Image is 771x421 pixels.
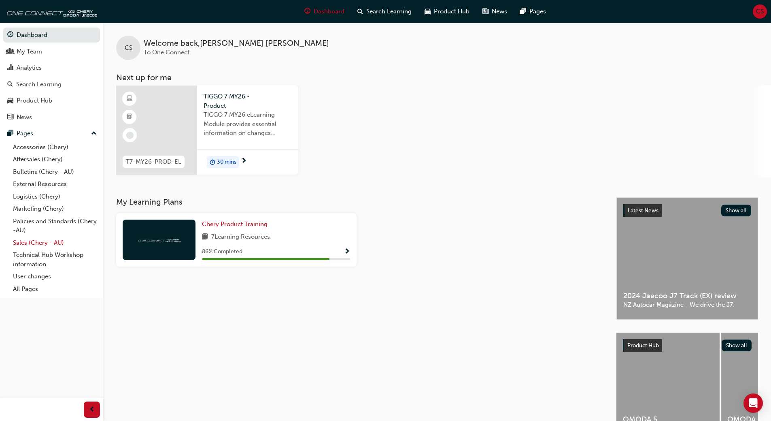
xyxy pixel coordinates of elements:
[476,3,514,20] a: news-iconNews
[3,60,100,75] a: Analytics
[3,126,100,141] button: Pages
[3,28,100,43] a: Dashboard
[7,130,13,137] span: pages-icon
[7,81,13,88] span: search-icon
[753,4,767,19] button: CS
[623,300,751,310] span: NZ Autocar Magazine - We drive the J7.
[344,248,350,256] span: Show Progress
[202,220,268,228] span: Chery Product Training
[10,283,100,295] a: All Pages
[623,339,752,352] a: Product HubShow all
[17,113,32,122] div: News
[10,190,100,203] a: Logistics (Chery)
[211,232,270,242] span: 7 Learning Resources
[202,247,242,256] span: 86 % Completed
[298,3,351,20] a: guage-iconDashboard
[17,63,42,73] div: Analytics
[351,3,418,20] a: search-iconSearch Learning
[7,114,13,121] span: news-icon
[627,342,659,349] span: Product Hub
[217,158,236,167] span: 30 mins
[16,80,62,89] div: Search Learning
[357,6,363,17] span: search-icon
[344,247,350,257] button: Show Progress
[10,215,100,237] a: Policies and Standards (Chery -AU)
[616,197,758,320] a: Latest NewsShow all2024 Jaecoo J7 Track (EX) reviewNZ Autocar Magazine - We drive the J7.
[3,77,100,92] a: Search Learning
[7,48,13,56] span: people-icon
[10,203,100,215] a: Marketing (Chery)
[210,157,215,167] span: duration-icon
[144,49,189,56] span: To One Connect
[127,112,132,122] span: booktick-icon
[425,6,431,17] span: car-icon
[628,207,658,214] span: Latest News
[7,64,13,72] span: chart-icon
[722,340,752,351] button: Show all
[492,7,507,16] span: News
[202,220,271,229] a: Chery Product Training
[756,7,764,16] span: CS
[103,73,771,82] h3: Next up for me
[91,128,97,139] span: up-icon
[623,204,751,217] a: Latest NewsShow all
[434,7,469,16] span: Product Hub
[418,3,476,20] a: car-iconProduct Hub
[314,7,344,16] span: Dashboard
[126,132,134,139] span: learningRecordVerb_NONE-icon
[529,7,546,16] span: Pages
[482,6,489,17] span: news-icon
[17,96,52,105] div: Product Hub
[10,178,100,190] a: External Resources
[10,237,100,249] a: Sales (Chery - AU)
[7,32,13,39] span: guage-icon
[623,291,751,301] span: 2024 Jaecoo J7 Track (EX) review
[721,205,752,216] button: Show all
[126,157,181,167] span: T7-MY26-PROD-EL
[3,93,100,108] a: Product Hub
[7,97,13,105] span: car-icon
[116,197,603,207] h3: My Learning Plans
[10,270,100,283] a: User changes
[144,39,329,48] span: Welcome back , [PERSON_NAME] [PERSON_NAME]
[116,85,298,175] a: T7-MY26-PROD-ELTIGGO 7 MY26 - ProductTIGGO 7 MY26 eLearning Module provides essential information...
[10,166,100,178] a: Bulletins (Chery - AU)
[304,6,310,17] span: guage-icon
[3,26,100,126] button: DashboardMy TeamAnalyticsSearch LearningProduct HubNews
[4,3,97,19] img: oneconnect
[514,3,552,20] a: pages-iconPages
[241,158,247,165] span: next-icon
[17,129,33,138] div: Pages
[127,94,132,104] span: learningResourceType_ELEARNING-icon
[10,141,100,154] a: Accessories (Chery)
[202,232,208,242] span: book-icon
[204,92,292,110] span: TIGGO 7 MY26 - Product
[743,393,763,413] div: Open Intercom Messenger
[3,44,100,59] a: My Team
[10,249,100,270] a: Technical Hub Workshop information
[125,43,132,53] span: CS
[137,236,181,244] img: oneconnect
[17,47,42,56] div: My Team
[89,405,95,415] span: prev-icon
[366,7,412,16] span: Search Learning
[3,110,100,125] a: News
[520,6,526,17] span: pages-icon
[10,153,100,166] a: Aftersales (Chery)
[204,110,292,138] span: TIGGO 7 MY26 eLearning Module provides essential information on changes introduced with the new M...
